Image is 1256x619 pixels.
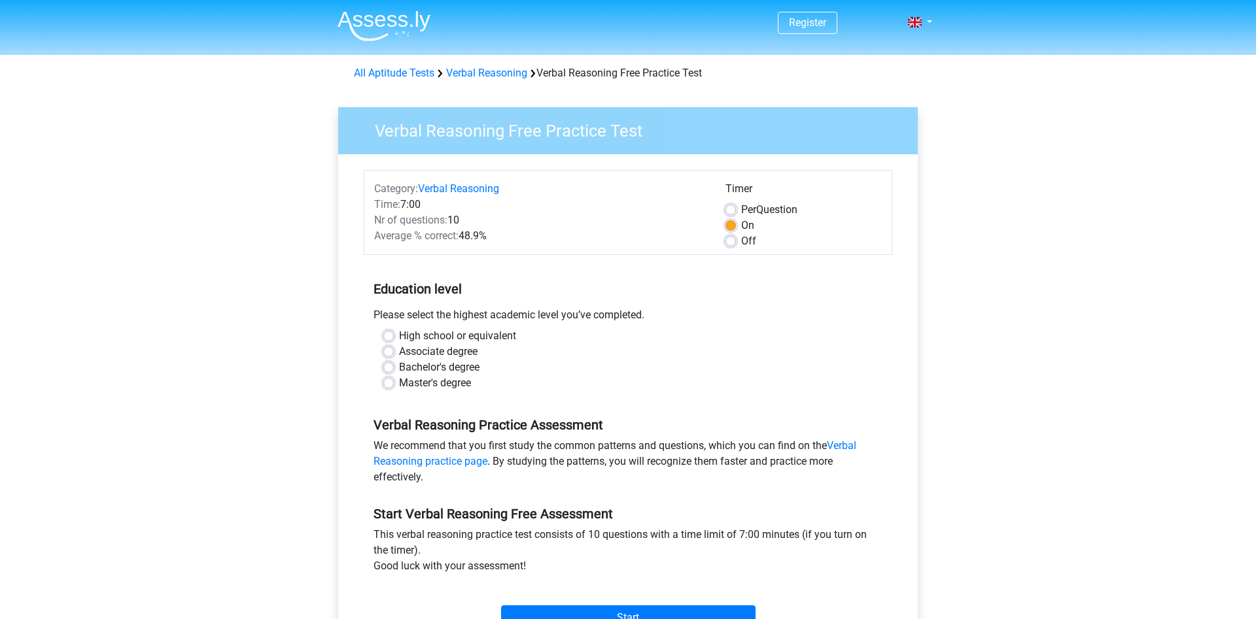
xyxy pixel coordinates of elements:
div: This verbal reasoning practice test consists of 10 questions with a time limit of 7:00 minutes (i... [364,527,892,579]
label: High school or equivalent [399,328,516,344]
h3: Verbal Reasoning Free Practice Test [359,116,908,141]
div: We recommend that you first study the common patterns and questions, which you can find on the . ... [364,438,892,490]
a: Register [789,16,826,29]
a: Verbal Reasoning [418,182,499,195]
div: Timer [725,181,882,202]
span: Average % correct: [374,229,459,242]
h5: Verbal Reasoning Practice Assessment [374,417,882,433]
label: Master's degree [399,375,471,391]
div: 10 [364,212,716,228]
span: Per [741,203,756,216]
span: Time: [374,198,400,210]
label: Bachelor's degree [399,360,480,375]
h5: Education level [374,276,882,302]
span: Category: [374,182,418,195]
div: 48.9% [364,228,716,244]
div: 7:00 [364,197,716,212]
label: Associate degree [399,344,478,360]
label: Off [741,233,756,249]
label: On [741,218,754,233]
h5: Start Verbal Reasoning Free Assessment [374,506,882,522]
div: Please select the highest academic level you’ve completed. [364,307,892,328]
img: Assessly [338,10,430,41]
label: Question [741,202,797,218]
a: All Aptitude Tests [354,67,434,79]
div: Verbal Reasoning Free Practice Test [349,65,907,81]
span: Nr of questions: [374,214,447,226]
a: Verbal Reasoning [446,67,527,79]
